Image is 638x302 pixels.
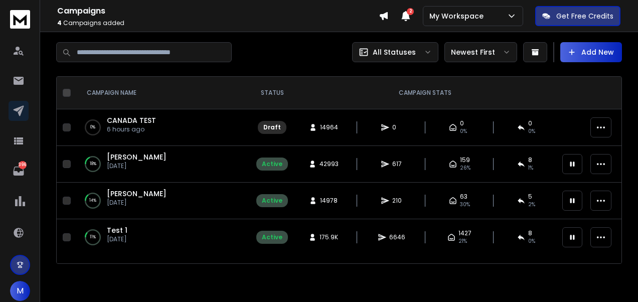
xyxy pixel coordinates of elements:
[57,19,62,27] span: 4
[320,233,338,241] span: 175.9K
[10,10,30,29] img: logo
[407,8,414,15] span: 2
[460,127,467,135] span: 0%
[262,160,282,168] div: Active
[320,123,338,131] span: 14964
[528,156,532,164] span: 8
[75,109,250,146] td: 0%CANADA TEST6 hours ago
[528,164,533,172] span: 1 %
[75,146,250,183] td: 18%[PERSON_NAME][DATE]
[460,164,470,172] span: 26 %
[460,201,470,209] span: 30 %
[320,160,339,168] span: 42993
[90,232,96,242] p: 11 %
[556,11,613,21] p: Get Free Credits
[294,77,556,109] th: CAMPAIGN STATS
[392,160,402,168] span: 617
[528,119,532,127] span: 0
[392,197,402,205] span: 210
[263,123,281,131] div: Draft
[460,193,467,201] span: 63
[107,162,167,170] p: [DATE]
[75,77,250,109] th: CAMPAIGN NAME
[535,6,620,26] button: Get Free Credits
[107,225,127,235] a: Test 1
[389,233,405,241] span: 6646
[107,199,167,207] p: [DATE]
[528,193,532,201] span: 5
[460,119,464,127] span: 0
[9,161,29,181] a: 396
[10,281,30,301] button: M
[90,122,95,132] p: 0 %
[89,196,96,206] p: 14 %
[528,237,535,245] span: 0 %
[528,201,535,209] span: 2 %
[75,183,250,219] td: 14%[PERSON_NAME][DATE]
[262,197,282,205] div: Active
[57,19,379,27] p: Campaigns added
[57,5,379,17] h1: Campaigns
[90,159,96,169] p: 18 %
[429,11,488,21] p: My Workspace
[458,237,467,245] span: 21 %
[250,77,294,109] th: STATUS
[460,156,470,164] span: 159
[75,219,250,256] td: 11%Test 1[DATE]
[528,127,535,135] span: 0%
[528,229,532,237] span: 8
[262,233,282,241] div: Active
[107,189,167,199] a: [PERSON_NAME]
[392,123,402,131] span: 0
[444,42,517,62] button: Newest First
[107,125,156,133] p: 6 hours ago
[107,152,167,162] a: [PERSON_NAME]
[320,197,338,205] span: 14978
[19,161,27,169] p: 396
[373,47,416,57] p: All Statuses
[458,229,471,237] span: 1427
[107,235,127,243] p: [DATE]
[107,115,156,125] a: CANADA TEST
[560,42,622,62] button: Add New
